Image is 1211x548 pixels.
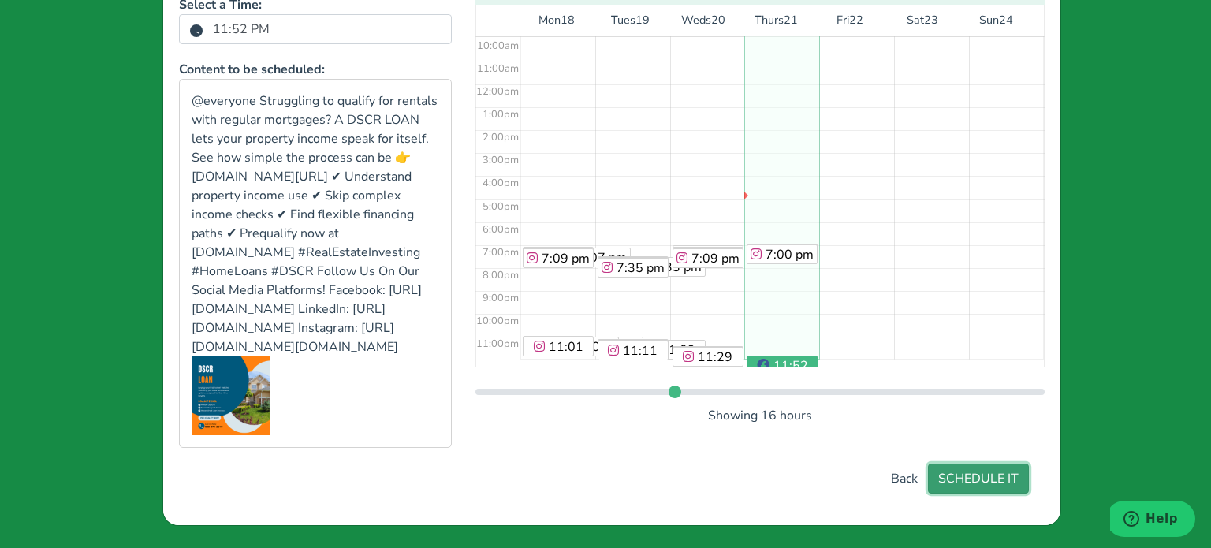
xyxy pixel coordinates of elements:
[635,12,650,29] span: 19
[849,12,863,29] span: 22
[476,337,519,351] span: 11:00pm
[691,250,740,267] span: 7:09 pm
[475,406,1045,425] p: Showing 16 hours
[907,12,924,29] span: Sat
[661,341,695,378] span: 11:09 pm
[483,130,519,144] span: 2:00pm
[698,349,732,385] span: 11:29 pm
[579,249,627,267] span: 7:07 pm
[784,12,798,29] span: 21
[681,12,711,29] span: Weds
[483,245,519,259] span: 7:00pm
[190,24,203,37] svg: clock fill
[483,291,519,305] span: 9:00pm
[837,12,849,29] span: Fri
[755,12,784,29] span: Thurs
[979,12,999,29] span: Sun
[881,464,928,494] button: Back
[192,91,439,356] p: @everyone Struggling to qualify for rentals with regular mortgages? A DSCR LOAN lets your propert...
[928,464,1029,494] button: SCHEDULE IT
[542,250,590,267] span: 7:09 pm
[179,60,452,79] p: Content to be scheduled:
[483,199,519,214] span: 5:00pm
[561,12,575,29] span: 18
[203,16,279,43] label: 11:52 PM
[617,259,665,277] span: 7:35 pm
[477,39,519,53] span: 10:00am
[476,84,519,99] span: 12:00pm
[549,338,583,375] span: 11:01 pm
[766,246,814,263] span: 7:00 pm
[483,153,519,167] span: 3:00pm
[477,62,519,76] span: 11:00am
[483,176,519,190] span: 4:00pm
[999,12,1013,29] span: 24
[192,356,270,435] img: 1CjE3SdRpW6egZC8bmpC
[476,314,519,328] span: 10:00pm
[623,342,658,378] span: 11:11 pm
[711,12,725,29] span: 20
[189,20,203,40] button: clock fill
[483,268,519,282] span: 8:00pm
[773,357,808,393] span: 11:52 pm
[483,222,519,237] span: 6:00pm
[538,12,561,29] span: Mon
[1110,501,1195,540] iframe: Opens a widget where you can find more information
[483,107,519,121] span: 1:00pm
[924,12,938,29] span: 23
[611,12,635,29] span: Tues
